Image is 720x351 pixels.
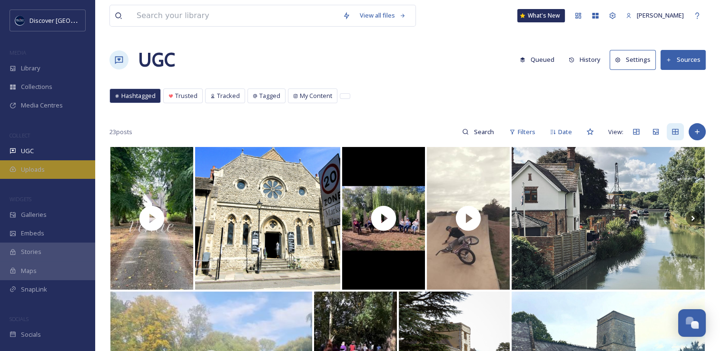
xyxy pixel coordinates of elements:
span: [PERSON_NAME] [637,11,684,19]
button: Open Chat [678,309,706,337]
img: thumbnail [109,147,195,290]
span: COLLECT [10,132,30,139]
span: Uploads [21,165,45,174]
img: thumbnail [425,147,511,290]
a: View all files [355,6,411,25]
a: What's New [517,9,565,22]
span: Discover [GEOGRAPHIC_DATA] [30,16,116,25]
span: Library [21,64,40,73]
span: View: [608,127,623,136]
img: Breezy bike ride this morning, but nice temperature. #cycling #cyclist #cyclinglifestyle #trekbik... [512,147,704,290]
span: SOCIALS [10,315,29,322]
span: Date [558,127,572,136]
span: MEDIA [10,49,26,56]
img: Untitled%20design%20%282%29.png [15,16,25,25]
a: [PERSON_NAME] [621,6,689,25]
span: Socials [21,330,41,339]
span: Filters [518,127,535,136]
span: Tracked [217,91,240,100]
span: Media Centres [21,101,63,110]
span: Collections [21,82,52,91]
span: Maps [21,266,37,275]
button: Queued [515,50,559,69]
span: SnapLink [21,285,47,294]
img: The former Methodist church in West Street, Oundle, dates from 1842. It's now a collection of bou... [195,147,340,290]
a: UGC [138,46,175,74]
span: Hashtagged [121,91,156,100]
span: Tagged [259,91,280,100]
input: Search [469,122,500,141]
span: Stories [21,247,41,256]
span: Trusted [175,91,197,100]
span: 23 posts [109,127,132,136]
span: WIDGETS [10,195,31,203]
button: Settings [610,50,656,69]
a: History [564,50,610,69]
span: My Content [300,91,332,100]
button: Sources [661,50,706,69]
a: Settings [610,50,661,69]
span: UGC [21,146,34,156]
input: Search your library [132,5,338,26]
img: thumbnail [341,147,426,290]
button: History [564,50,605,69]
span: Galleries [21,210,47,219]
a: Queued [515,50,564,69]
span: Embeds [21,229,44,238]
